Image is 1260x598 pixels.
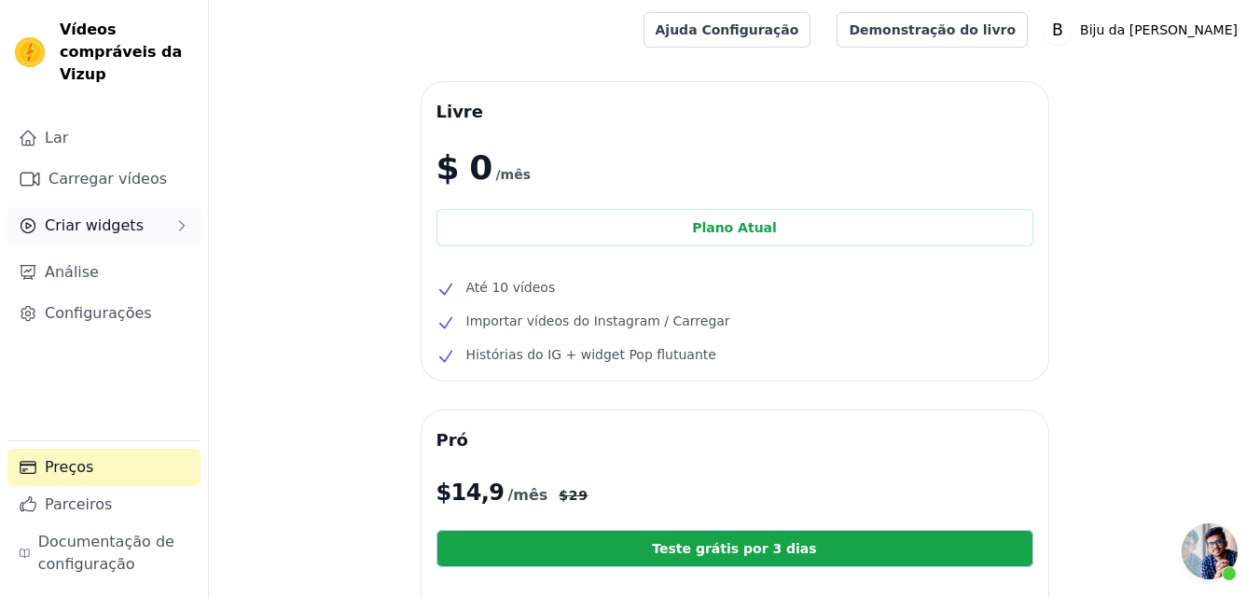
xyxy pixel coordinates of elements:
[15,37,45,67] img: Visualizar
[7,449,201,486] a: Preços
[436,480,451,506] font: $
[1080,22,1238,37] font: Biju da [PERSON_NAME]
[652,541,816,556] font: Teste grátis por 3 dias
[1182,523,1238,579] div: Bate-papo aberto
[1043,13,1245,47] button: B Biju da [PERSON_NAME]
[466,313,730,328] font: Importar vídeos do Instagram / Carregar
[7,295,201,332] a: Configurações
[569,488,588,503] font: 29
[837,12,1028,48] a: Demonstração do livro
[45,263,99,281] font: Análise
[38,533,174,573] font: Documentação de configuração
[45,304,152,322] font: Configurações
[7,523,201,583] a: Documentação de configuração
[559,488,568,503] font: $
[436,148,492,187] font: $ 0
[7,160,201,198] a: Carregar vídeos
[451,480,505,506] font: 14,9
[436,530,1033,567] a: Teste grátis por 3 dias
[60,21,182,83] font: Vídeos compráveis ​​da Vizup
[436,430,468,450] font: Pró
[495,167,531,182] font: /mês
[45,129,68,146] font: Lar
[692,220,777,235] font: Plano Atual
[45,216,144,234] font: Criar widgets
[7,486,201,523] a: Parceiros
[656,22,799,37] font: Ajuda Configuração
[436,102,483,121] font: Livre
[507,486,547,504] font: /mês
[1052,21,1063,39] text: B
[466,280,556,295] font: Até 10 vídeos
[849,22,1016,37] font: Demonstração do livro
[48,170,167,188] font: Carregar vídeos
[466,347,716,362] font: Histórias do IG + widget Pop flutuante
[7,207,201,244] button: Criar widgets
[644,12,811,48] a: Ajuda Configuração
[45,458,93,476] font: Preços
[7,254,201,291] a: Análise
[45,495,112,513] font: Parceiros
[7,119,201,157] a: Lar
